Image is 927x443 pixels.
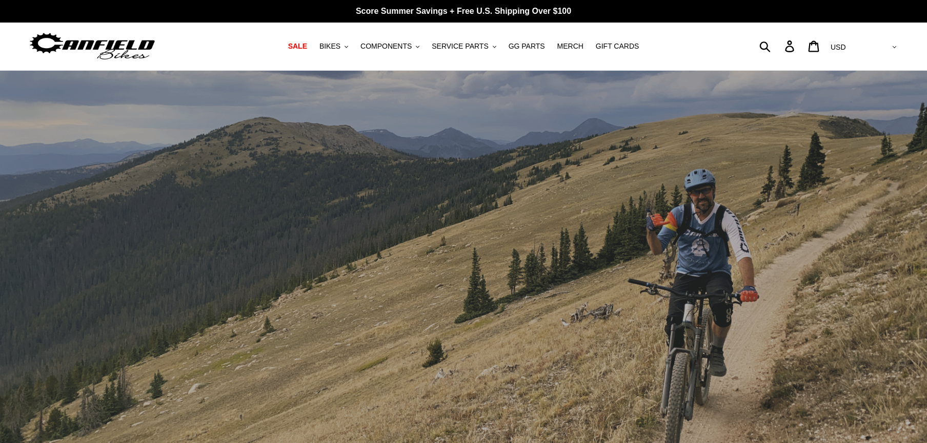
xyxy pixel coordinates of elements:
button: SERVICE PARTS [427,39,501,53]
img: Canfield Bikes [28,30,156,62]
a: SALE [283,39,312,53]
a: GG PARTS [503,39,550,53]
span: COMPONENTS [360,42,412,51]
span: GG PARTS [509,42,545,51]
input: Search [765,35,791,57]
span: BIKES [319,42,340,51]
span: GIFT CARDS [596,42,639,51]
a: MERCH [552,39,589,53]
button: COMPONENTS [355,39,425,53]
span: MERCH [557,42,583,51]
button: BIKES [314,39,353,53]
span: SALE [288,42,307,51]
a: GIFT CARDS [591,39,644,53]
span: SERVICE PARTS [432,42,488,51]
